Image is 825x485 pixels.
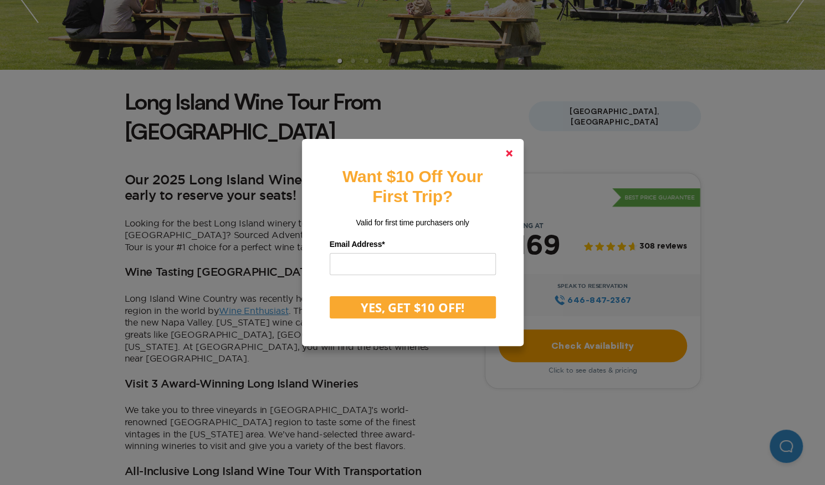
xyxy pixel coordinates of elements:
label: Email Address [330,236,496,253]
span: Required [382,240,385,249]
button: YES, GET $10 OFF! [330,296,496,318]
a: Close [496,140,522,167]
strong: Want $10 Off Your First Trip? [342,167,483,205]
span: Valid for first time purchasers only [356,218,469,227]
